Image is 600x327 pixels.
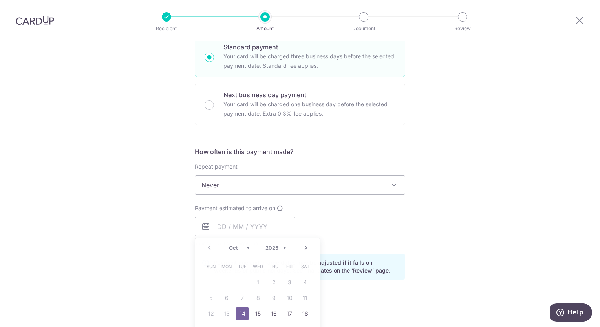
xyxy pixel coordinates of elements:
input: DD / MM / YYYY [195,217,295,236]
a: 14 [236,307,249,320]
p: Your card will be charged one business day before the selected payment date. Extra 0.3% fee applies. [223,100,395,118]
span: Wednesday [252,260,264,273]
span: Never [195,175,405,195]
p: Review [434,25,492,33]
span: Saturday [299,260,311,273]
span: Sunday [205,260,217,273]
img: CardUp [16,16,54,25]
span: Payment estimated to arrive on [195,204,275,212]
span: Never [195,176,405,194]
span: Tuesday [236,260,249,273]
p: Document [335,25,393,33]
label: Repeat payment [195,163,238,171]
p: Recipient [137,25,196,33]
p: Your card will be charged three business days before the selected payment date. Standard fee appl... [223,52,395,71]
a: Next [301,243,311,253]
span: Friday [283,260,296,273]
p: Amount [236,25,294,33]
a: 16 [267,307,280,320]
h5: How often is this payment made? [195,147,405,156]
iframe: Opens a widget where you can find more information [550,303,592,323]
p: Standard payment [223,42,395,52]
a: 18 [299,307,311,320]
a: 17 [283,307,296,320]
p: Next business day payment [223,90,395,100]
span: Monday [220,260,233,273]
span: Thursday [267,260,280,273]
a: 15 [252,307,264,320]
